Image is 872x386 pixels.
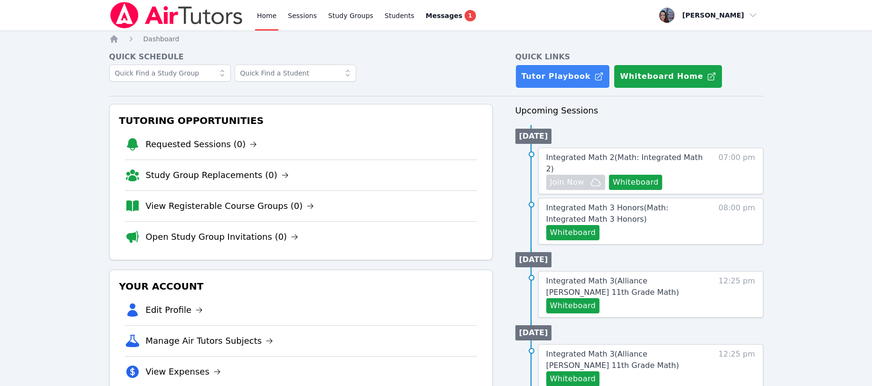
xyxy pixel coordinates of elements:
[146,230,299,244] a: Open Study Group Invitations (0)
[109,65,231,82] input: Quick Find a Study Group
[146,169,289,182] a: Study Group Replacements (0)
[515,65,610,88] a: Tutor Playbook
[546,298,600,313] button: Whiteboard
[146,365,221,378] a: View Expenses
[235,65,356,82] input: Quick Find a Student
[546,275,703,298] a: Integrated Math 3(Alliance [PERSON_NAME] 11th Grade Math)
[719,202,755,240] span: 08:00 pm
[117,112,484,129] h3: Tutoring Opportunities
[146,303,203,317] a: Edit Profile
[117,278,484,295] h3: Your Account
[719,152,755,190] span: 07:00 pm
[546,203,669,224] span: Integrated Math 3 Honors ( Math: Integrated Math 3 Honors )
[146,138,257,151] a: Requested Sessions (0)
[109,34,763,44] nav: Breadcrumb
[719,275,755,313] span: 12:25 pm
[546,225,600,240] button: Whiteboard
[550,177,584,188] span: Join Now
[146,199,314,213] a: View Registerable Course Groups (0)
[546,153,703,173] span: Integrated Math 2 ( Math: Integrated Math 2 )
[109,51,493,63] h4: Quick Schedule
[609,175,663,190] button: Whiteboard
[515,129,552,144] li: [DATE]
[546,202,703,225] a: Integrated Math 3 Honors(Math: Integrated Math 3 Honors)
[546,152,703,175] a: Integrated Math 2(Math: Integrated Math 2)
[515,252,552,267] li: [DATE]
[515,51,763,63] h4: Quick Links
[146,334,274,348] a: Manage Air Tutors Subjects
[143,35,180,43] span: Dashboard
[143,34,180,44] a: Dashboard
[426,11,462,20] span: Messages
[464,10,476,21] span: 1
[546,348,703,371] a: Integrated Math 3(Alliance [PERSON_NAME] 11th Grade Math)
[546,349,679,370] span: Integrated Math 3 ( Alliance [PERSON_NAME] 11th Grade Math )
[614,65,722,88] button: Whiteboard Home
[515,325,552,340] li: [DATE]
[515,104,763,117] h3: Upcoming Sessions
[109,2,244,28] img: Air Tutors
[546,276,679,297] span: Integrated Math 3 ( Alliance [PERSON_NAME] 11th Grade Math )
[546,175,605,190] button: Join Now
